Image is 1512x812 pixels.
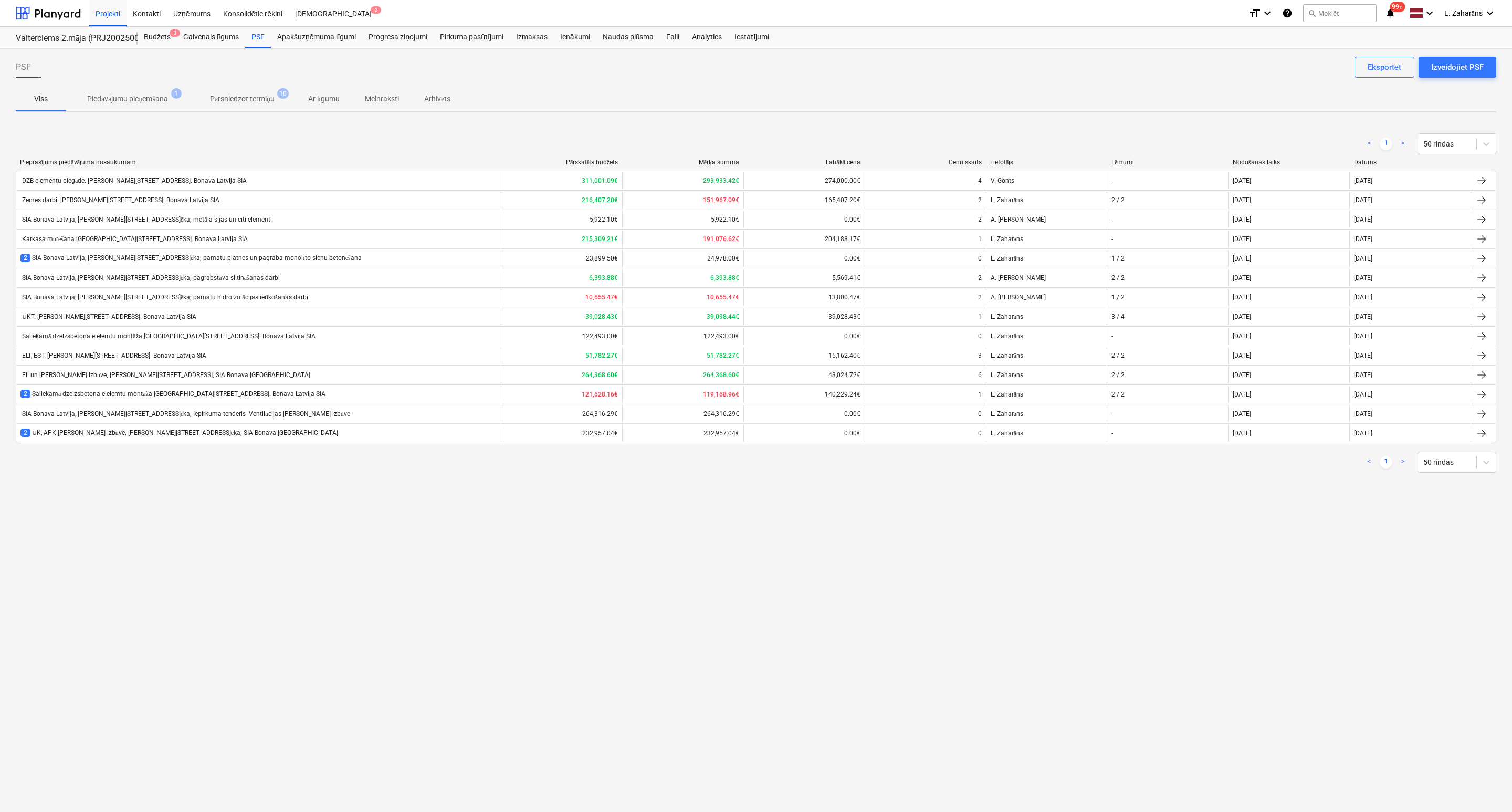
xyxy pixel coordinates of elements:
div: 3 / 4 [1111,313,1125,320]
a: Page 1 is your current page [1380,456,1392,469]
div: 0.00€ [743,328,865,345]
b: 264,368.60€ [703,371,739,379]
div: 43,024.72€ [743,367,865,383]
span: 2 [371,6,381,14]
div: Budžets [138,27,177,48]
div: [DATE] [1354,255,1372,262]
p: Arhivēts [424,93,450,105]
div: 13,800.47€ [743,289,865,306]
div: [DATE] [1233,391,1251,398]
i: keyboard_arrow_down [1484,7,1496,19]
div: [DATE] [1354,430,1372,437]
div: [DATE] [1233,196,1251,204]
p: Piedāvājumu pieņemšana [87,93,168,105]
b: 215,309.21€ [582,235,618,243]
i: keyboard_arrow_down [1261,7,1274,19]
div: [DATE] [1233,313,1251,320]
i: notifications [1385,7,1395,19]
div: Eksportēt [1368,60,1401,74]
div: EL un [PERSON_NAME] izbūve; [PERSON_NAME][STREET_ADDRESS]; SIA Bonava [GEOGRAPHIC_DATA] [20,371,310,379]
a: Page 1 is your current page [1380,138,1392,150]
div: 24,978.00€ [622,250,743,267]
div: 232,957.04€ [622,425,743,442]
div: [DATE] [1354,177,1372,184]
div: 2 / 2 [1111,274,1125,282]
div: 1 / 2 [1111,255,1125,262]
a: Analytics [686,27,728,48]
div: Pieprasījums piedāvājuma nosaukumam [20,159,497,166]
div: [DATE] [1354,410,1372,418]
p: Ar līgumu [308,93,340,105]
div: [DATE] [1233,332,1251,340]
div: [DATE] [1233,177,1251,184]
button: Meklēt [1303,4,1377,22]
b: 264,368.60€ [582,371,618,379]
b: 39,098.44€ [707,313,739,320]
div: - [1111,410,1113,418]
div: V. Gonts [986,172,1107,189]
p: Pārsniedzot termiņu [210,93,275,105]
a: Izmaksas [510,27,554,48]
span: 2 [20,254,30,262]
iframe: Chat Widget [1459,762,1512,812]
div: [DATE] [1233,430,1251,437]
div: 122,493.00€ [501,328,622,345]
div: ŪKT. [PERSON_NAME][STREET_ADDRESS]. Bonava Latvija SIA [20,313,196,321]
div: 122,493.00€ [622,328,743,345]
div: L. Zaharāns [986,405,1107,422]
a: Previous page [1363,138,1375,150]
div: 1 [978,391,982,398]
a: Apakšuzņēmuma līgumi [271,27,362,48]
span: PSF [16,61,31,74]
div: L. Zaharāns [986,250,1107,267]
div: [DATE] [1233,274,1251,282]
div: 232,957.04€ [501,425,622,442]
div: ELT, EST. [PERSON_NAME][STREET_ADDRESS]. Bonava Latvija SIA [20,352,206,359]
a: Next page [1396,456,1409,469]
div: [DATE] [1233,352,1251,359]
a: Iestatījumi [728,27,775,48]
b: 10,655.47€ [585,294,618,301]
div: DZB elementu piegāde. [PERSON_NAME][STREET_ADDRESS]. Bonava Latvija SIA [20,177,247,185]
i: format_size [1248,7,1261,19]
div: L. Zaharāns [986,231,1107,247]
div: 0.00€ [743,211,865,228]
span: L. Zaharāns [1444,9,1483,18]
div: ŪK, APK [PERSON_NAME] izbūve; [PERSON_NAME][STREET_ADDRESS]ēka; SIA Bonava [GEOGRAPHIC_DATA] [20,429,338,438]
div: Labākā cena [748,159,860,166]
div: 264,316.29€ [501,405,622,422]
button: Eksportēt [1354,57,1414,78]
div: 23,899.50€ [501,250,622,267]
div: [DATE] [1233,371,1251,379]
div: Valterciems 2.māja (PRJ2002500) - 2601936 [16,33,125,44]
div: [DATE] [1354,332,1372,340]
div: 2 / 2 [1111,371,1125,379]
div: [DATE] [1354,235,1372,243]
span: 99+ [1390,2,1405,12]
div: 2 [978,216,982,223]
i: keyboard_arrow_down [1423,7,1436,19]
div: 0 [978,410,982,418]
a: Pirkuma pasūtījumi [434,27,510,48]
b: 191,076.62€ [703,235,739,243]
button: Izveidojiet PSF [1419,57,1496,78]
div: 4 [978,177,982,184]
div: A. [PERSON_NAME] [986,211,1107,228]
div: L. Zaharāns [986,347,1107,364]
a: Galvenais līgums [177,27,245,48]
b: 6,393.88€ [589,274,618,282]
div: 5,922.10€ [501,211,622,228]
div: - [1111,235,1113,243]
b: 39,028.43€ [585,313,618,320]
div: Mērķa summa [626,159,739,166]
a: Budžets3 [138,27,177,48]
div: PSF [245,27,271,48]
div: Progresa ziņojumi [362,27,434,48]
b: 51,782.27€ [585,352,618,359]
div: 0 [978,430,982,437]
div: Ienākumi [554,27,596,48]
span: 2 [20,390,30,398]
